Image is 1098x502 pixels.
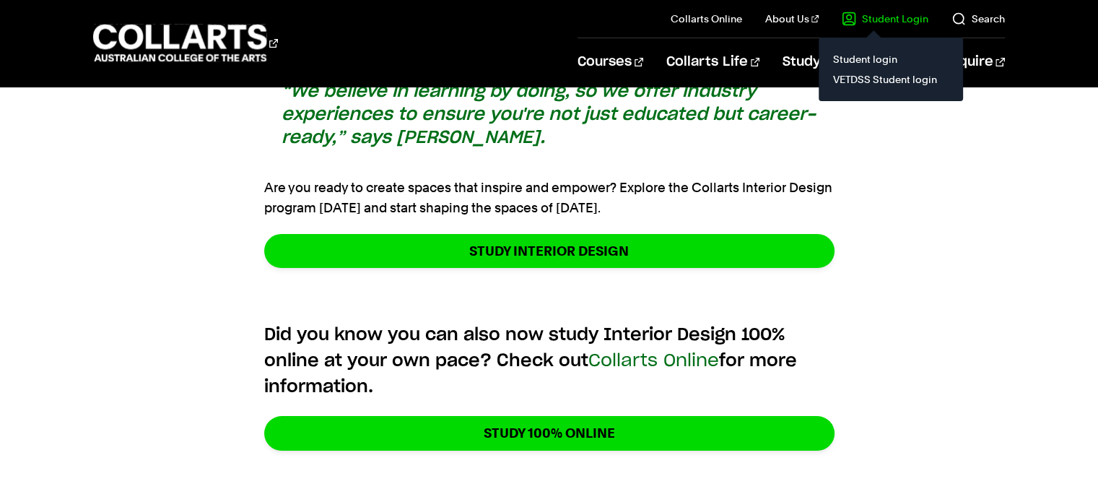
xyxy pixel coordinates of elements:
div: Go to homepage [93,22,278,64]
em: “We believe in learning by doing, so we offer industry experiences to ensure you're not just educ... [282,83,816,147]
a: STUDY INTERIOR DESIGN [264,234,835,268]
p: Are you ready to create spaces that inspire and empower? Explore the Collarts Interior Design pro... [264,178,835,218]
a: Study Information [783,38,918,86]
a: STUDY 100% ONLINE [264,416,835,450]
a: Enquire [942,38,1005,86]
a: VETDSS Student login [830,69,951,90]
a: Collarts Online [588,352,719,370]
a: Student login [830,49,951,69]
a: About Us [765,12,819,26]
a: Student Login [842,12,928,26]
a: Collarts Online [671,12,742,26]
h6: Did you know you can also now study Interior Design 100% online at your own pace? Check out for m... [264,322,835,400]
a: Search [951,12,1005,26]
a: Collarts Life [666,38,759,86]
a: Courses [578,38,643,86]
